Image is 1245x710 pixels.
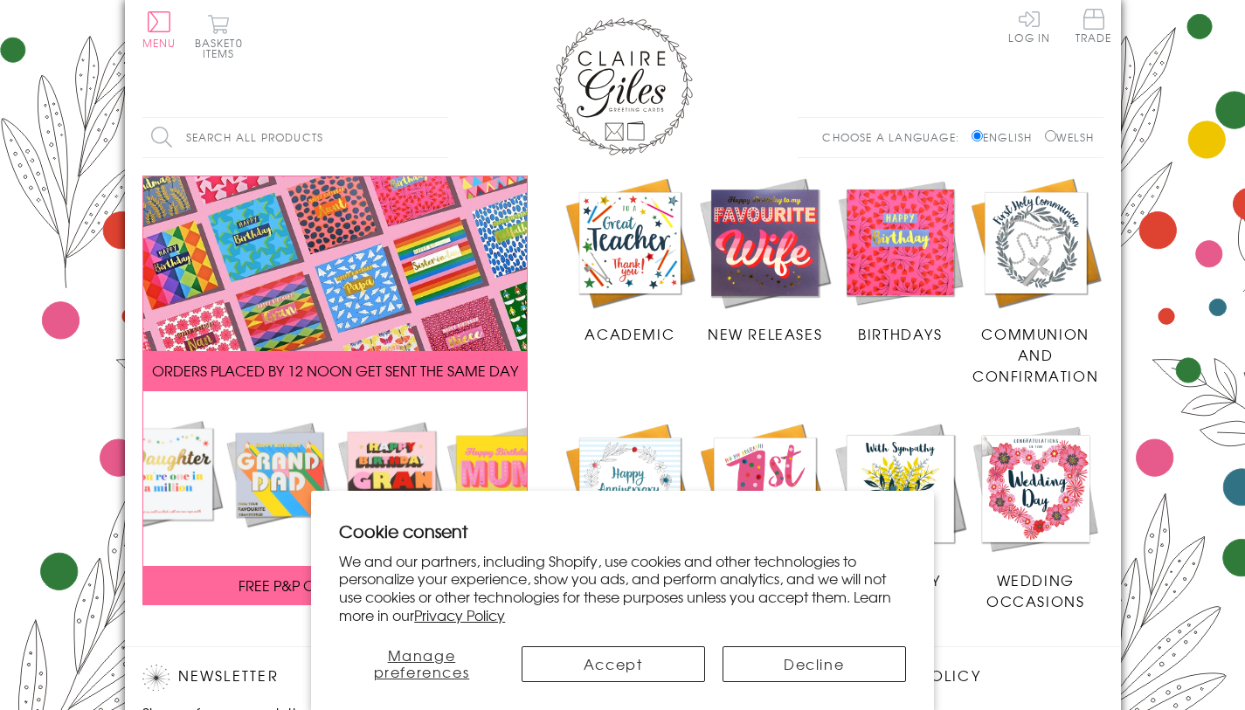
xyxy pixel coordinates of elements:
span: Trade [1076,9,1112,43]
a: Communion and Confirmation [968,176,1103,387]
h2: Newsletter [142,665,439,691]
span: ORDERS PLACED BY 12 NOON GET SENT THE SAME DAY [152,360,518,381]
button: Basket0 items [195,14,243,59]
span: New Releases [708,323,822,344]
a: Wedding Occasions [968,421,1103,611]
input: English [972,130,983,141]
button: Accept [522,646,705,682]
a: Sympathy [833,421,968,590]
span: FREE P&P ON ALL UK ORDERS [239,575,431,596]
input: Search [431,118,448,157]
button: Manage preferences [339,646,503,682]
a: Academic [563,176,698,345]
span: Menu [142,35,176,51]
label: English [972,129,1041,145]
input: Search all products [142,118,448,157]
span: Communion and Confirmation [972,323,1098,386]
h2: Cookie consent [339,519,906,543]
span: Birthdays [858,323,942,344]
button: Decline [723,646,906,682]
a: New Releases [697,176,833,345]
a: Privacy Policy [414,604,505,625]
a: Birthdays [833,176,968,345]
a: Anniversary [563,421,698,590]
button: Menu [142,11,176,48]
label: Welsh [1045,129,1095,145]
p: We and our partners, including Shopify, use cookies and other technologies to personalize your ex... [339,552,906,624]
span: Academic [584,323,674,344]
a: Log In [1008,9,1050,43]
input: Welsh [1045,130,1056,141]
span: Wedding Occasions [986,569,1084,611]
img: Claire Giles Greetings Cards [553,17,693,155]
span: Manage preferences [374,645,470,682]
a: Age Cards [697,421,833,590]
a: Trade [1076,9,1112,46]
span: 0 items [203,35,243,61]
p: Choose a language: [822,129,968,145]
